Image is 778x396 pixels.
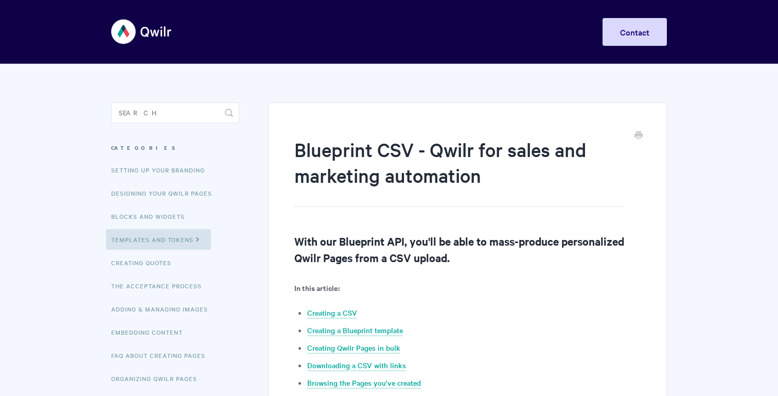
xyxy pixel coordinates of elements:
[603,18,667,46] a: Contact
[111,252,179,273] a: Creating Quotes
[111,160,213,180] a: Setting up your Branding
[294,282,340,293] strong: In this article:
[294,136,625,207] h1: Blueprint CSV - Qwilr for sales and marketing automation
[307,325,403,336] a: Creating a Blueprint template
[111,276,209,296] a: The Acceptance Process
[111,102,239,123] input: Search
[307,377,421,389] a: Browsing the Pages you've created
[111,206,192,227] a: Blocks and Widgets
[106,229,211,250] a: Templates and Tokens
[111,299,216,319] a: Adding & Managing Images
[307,307,357,319] a: Creating a CSV
[307,342,400,354] a: Creating Qwilr Pages in bulk
[111,322,190,342] a: Embedding Content
[111,183,220,203] a: Designing Your Qwilr Pages
[111,345,213,366] a: FAQ About Creating Pages
[634,130,643,142] a: Print this Article
[294,233,641,266] h2: With our Blueprint API, you'll be able to mass-produce personalized Qwilr Pages from a CSV upload.
[111,139,239,157] h3: Categories
[111,12,172,51] img: Qwilr Help Center
[307,360,406,371] a: Downloading a CSV with links
[111,368,205,389] a: Organizing Qwilr Pages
